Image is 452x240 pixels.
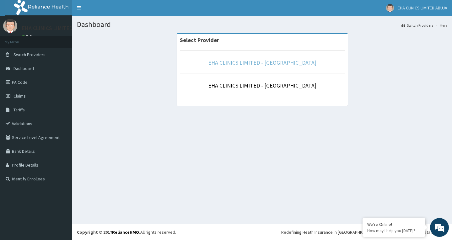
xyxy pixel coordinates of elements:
span: Tariffs [13,107,25,113]
p: EHA CLINICS LIMITED ABUJA [22,25,90,31]
li: Here [434,23,447,28]
strong: Copyright © 2017 . [77,229,140,235]
a: EHA CLINICS LIMITED - [GEOGRAPHIC_DATA] [208,59,316,66]
a: Switch Providers [401,23,433,28]
h1: Dashboard [77,20,447,29]
img: User Image [3,19,17,33]
div: Redefining Heath Insurance in [GEOGRAPHIC_DATA] using Telemedicine and Data Science! [281,229,447,235]
footer: All rights reserved. [72,224,452,240]
a: RelianceHMO [112,229,139,235]
span: Dashboard [13,66,34,71]
span: Switch Providers [13,52,46,57]
img: User Image [386,4,394,12]
strong: Select Provider [180,36,219,44]
a: Online [22,34,37,39]
p: How may I help you today? [367,228,421,233]
div: We're Online! [367,221,421,227]
span: Claims [13,93,26,99]
span: EHA CLINICS LIMITED ABUJA [398,5,447,11]
a: EHA CLINICS LIMITED - [GEOGRAPHIC_DATA] [208,82,316,89]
